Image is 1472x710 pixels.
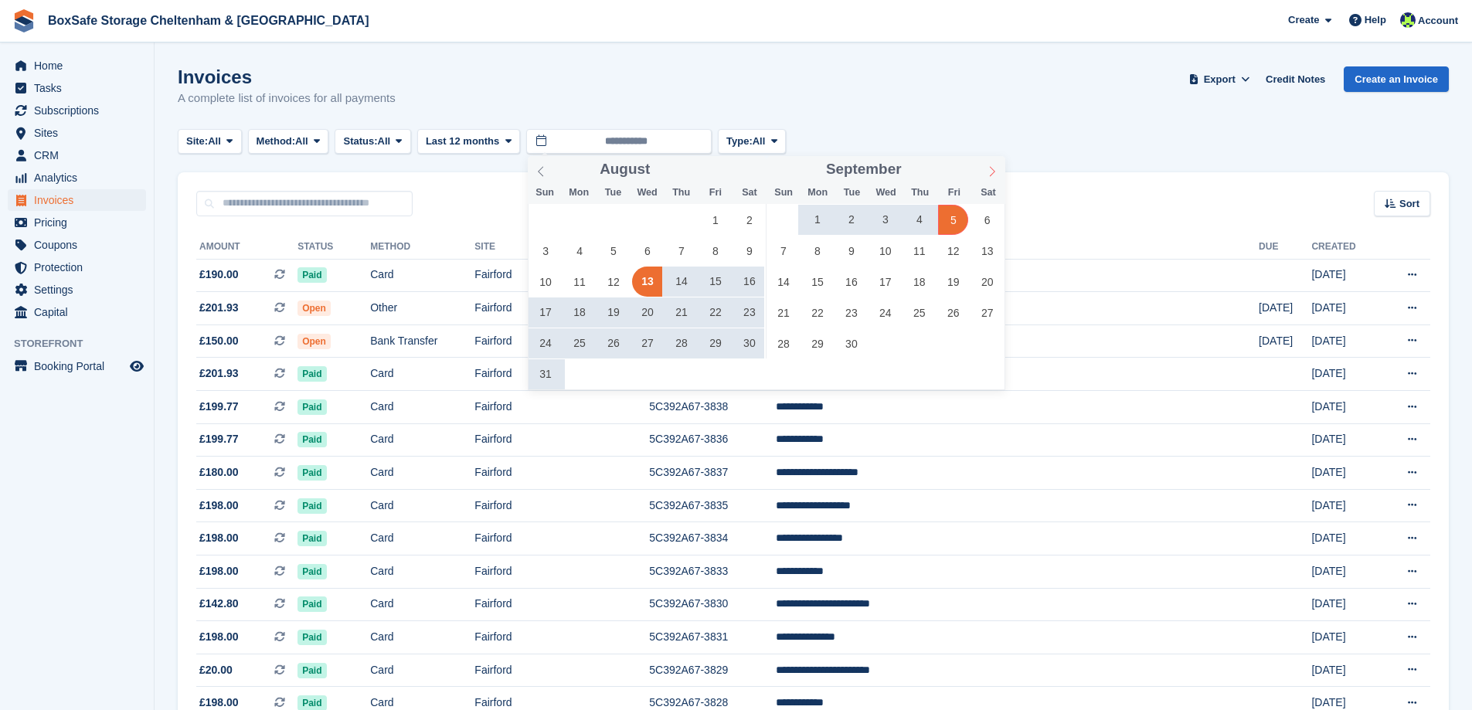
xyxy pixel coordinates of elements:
[370,555,474,589] td: Card
[370,522,474,555] td: Card
[801,188,835,198] span: Mon
[599,297,629,328] span: August 19, 2025
[297,564,326,579] span: Paid
[902,161,950,178] input: Year
[297,465,326,481] span: Paid
[753,134,766,149] span: All
[8,256,146,278] a: menu
[8,144,146,166] a: menu
[199,530,239,546] span: £198.00
[8,189,146,211] a: menu
[199,464,239,481] span: £180.00
[257,134,296,149] span: Method:
[474,588,649,621] td: Fairford
[199,399,239,415] span: £199.77
[199,333,239,349] span: £150.00
[34,234,127,256] span: Coupons
[1311,654,1380,687] td: [DATE]
[370,457,474,490] td: Card
[199,365,239,382] span: £201.93
[767,188,801,198] span: Sun
[531,297,561,328] span: August 17, 2025
[972,297,1002,328] span: September 27, 2025
[8,234,146,256] a: menu
[8,100,146,121] a: menu
[666,328,696,358] span: August 28, 2025
[802,236,832,266] span: September 8, 2025
[599,267,629,297] span: August 12, 2025
[297,366,326,382] span: Paid
[836,267,866,297] span: September 16, 2025
[734,236,764,266] span: August 9, 2025
[34,122,127,144] span: Sites
[649,654,775,687] td: 5C392A67-3829
[734,297,764,328] span: August 23, 2025
[8,279,146,301] a: menu
[1311,489,1380,522] td: [DATE]
[196,235,297,260] th: Amount
[938,236,968,266] span: September 12, 2025
[1204,72,1236,87] span: Export
[34,144,127,166] span: CRM
[474,324,649,358] td: Fairford
[599,328,629,358] span: August 26, 2025
[700,205,730,235] span: August 1, 2025
[937,188,971,198] span: Fri
[12,9,36,32] img: stora-icon-8386f47178a22dfd0bd8f6a31ec36ba5ce8667c1dd55bd0f319d3a0aa187defe.svg
[474,292,649,325] td: Fairford
[596,188,630,198] span: Tue
[649,621,775,654] td: 5C392A67-3831
[870,267,900,297] span: September 17, 2025
[1311,457,1380,490] td: [DATE]
[1311,235,1380,260] th: Created
[1418,13,1458,29] span: Account
[528,188,562,198] span: Sun
[726,134,753,149] span: Type:
[1311,522,1380,555] td: [DATE]
[802,205,832,235] span: September 1, 2025
[972,236,1002,266] span: September 13, 2025
[666,267,696,297] span: August 14, 2025
[297,663,326,678] span: Paid
[938,297,968,328] span: September 26, 2025
[836,328,866,358] span: September 30, 2025
[768,267,798,297] span: September 14, 2025
[34,100,127,121] span: Subscriptions
[700,328,730,358] span: August 29, 2025
[734,267,764,297] span: August 16, 2025
[802,328,832,358] span: September 29, 2025
[297,531,326,546] span: Paid
[127,357,146,375] a: Preview store
[426,134,499,149] span: Last 12 months
[600,162,650,177] span: August
[8,212,146,233] a: menu
[370,588,474,621] td: Card
[8,301,146,323] a: menu
[802,297,832,328] span: September 22, 2025
[1311,621,1380,654] td: [DATE]
[649,555,775,589] td: 5C392A67-3833
[370,489,474,522] td: Card
[297,301,331,316] span: Open
[836,236,866,266] span: September 9, 2025
[178,66,396,87] h1: Invoices
[297,596,326,612] span: Paid
[632,297,662,328] span: August 20, 2025
[938,205,968,235] span: September 5, 2025
[474,391,649,424] td: Fairford
[34,256,127,278] span: Protection
[836,297,866,328] span: September 23, 2025
[666,236,696,266] span: August 7, 2025
[474,259,649,292] td: Fairford
[531,236,561,266] span: August 3, 2025
[370,654,474,687] td: Card
[562,188,596,198] span: Mon
[199,267,239,283] span: £190.00
[1259,235,1311,260] th: Due
[297,498,326,514] span: Paid
[297,267,326,283] span: Paid
[199,431,239,447] span: £199.77
[649,489,775,522] td: 5C392A67-3835
[531,267,561,297] span: August 10, 2025
[666,297,696,328] span: August 21, 2025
